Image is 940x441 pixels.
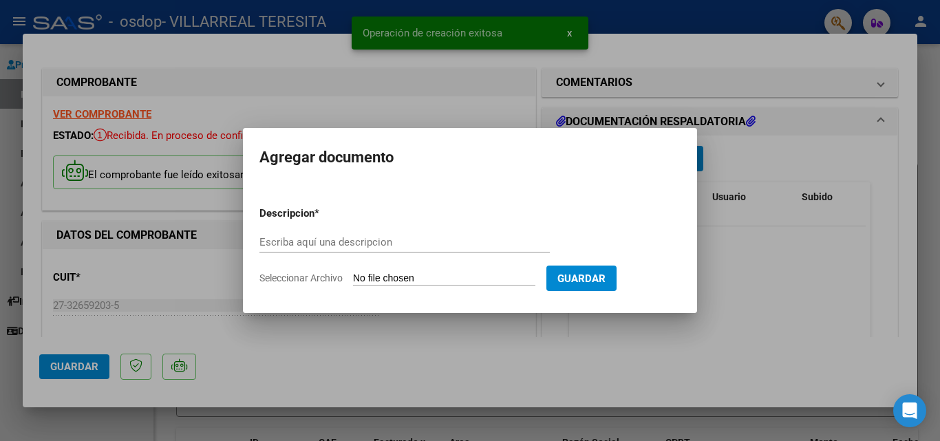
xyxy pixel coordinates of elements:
[259,206,386,222] p: Descripcion
[259,272,343,283] span: Seleccionar Archivo
[546,266,617,291] button: Guardar
[259,144,681,171] h2: Agregar documento
[557,272,606,285] span: Guardar
[893,394,926,427] div: Open Intercom Messenger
